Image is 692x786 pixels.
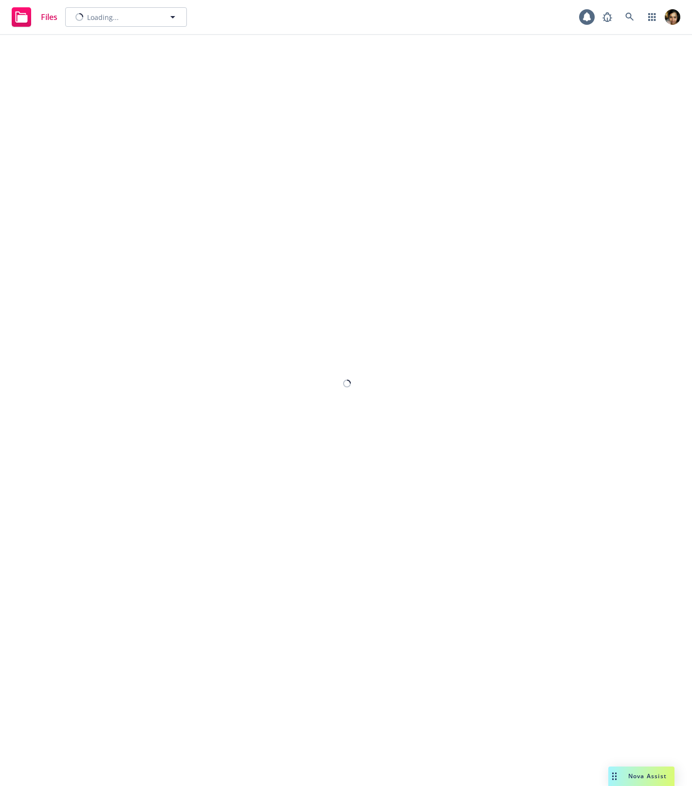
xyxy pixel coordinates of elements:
[87,12,119,22] span: Loading...
[598,7,617,27] a: Report a Bug
[642,7,662,27] a: Switch app
[628,772,667,780] span: Nova Assist
[65,7,187,27] button: Loading...
[665,9,680,25] img: photo
[8,3,61,31] a: Files
[608,767,674,786] button: Nova Assist
[620,7,639,27] a: Search
[608,767,620,786] div: Drag to move
[41,13,57,21] span: Files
